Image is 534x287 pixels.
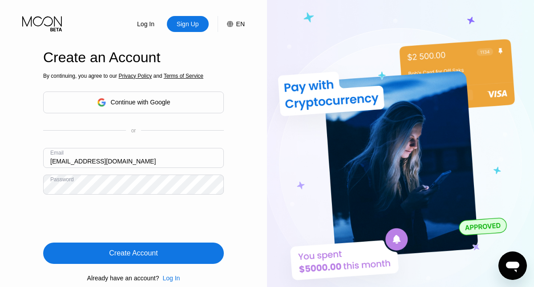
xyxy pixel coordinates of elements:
[176,20,200,28] div: Sign Up
[131,128,136,134] div: or
[43,201,178,236] iframe: reCAPTCHA
[164,73,203,79] span: Terms of Service
[159,275,180,282] div: Log In
[43,49,224,66] div: Create an Account
[118,73,152,79] span: Privacy Policy
[109,249,158,258] div: Create Account
[167,16,209,32] div: Sign Up
[43,243,224,264] div: Create Account
[162,275,180,282] div: Log In
[152,73,164,79] span: and
[50,150,64,156] div: Email
[136,20,155,28] div: Log In
[111,99,170,106] div: Continue with Google
[125,16,167,32] div: Log In
[498,251,527,280] iframe: Button to launch messaging window
[236,20,245,28] div: EN
[43,92,224,113] div: Continue with Google
[218,16,245,32] div: EN
[43,73,224,79] div: By continuing, you agree to our
[50,176,74,183] div: Password
[87,275,159,282] div: Already have an account?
